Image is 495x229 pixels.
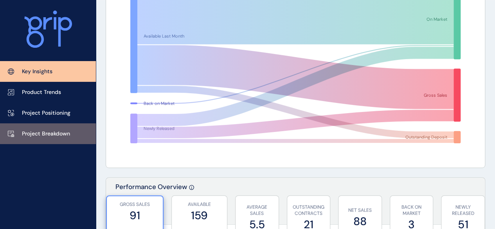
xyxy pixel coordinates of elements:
[342,207,378,214] p: NET SALES
[22,130,70,138] p: Project Breakdown
[22,109,70,117] p: Project Positioning
[176,201,223,208] p: AVAILABLE
[239,204,275,217] p: AVERAGE SALES
[22,88,61,96] p: Product Trends
[291,204,326,217] p: OUTSTANDING CONTRACTS
[111,201,159,208] p: GROSS SALES
[342,214,378,229] label: 88
[111,208,159,223] label: 91
[22,68,52,76] p: Key Insights
[176,208,223,223] label: 159
[445,204,481,217] p: NEWLY RELEASED
[115,182,187,224] p: Performance Overview
[394,204,429,217] p: BACK ON MARKET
